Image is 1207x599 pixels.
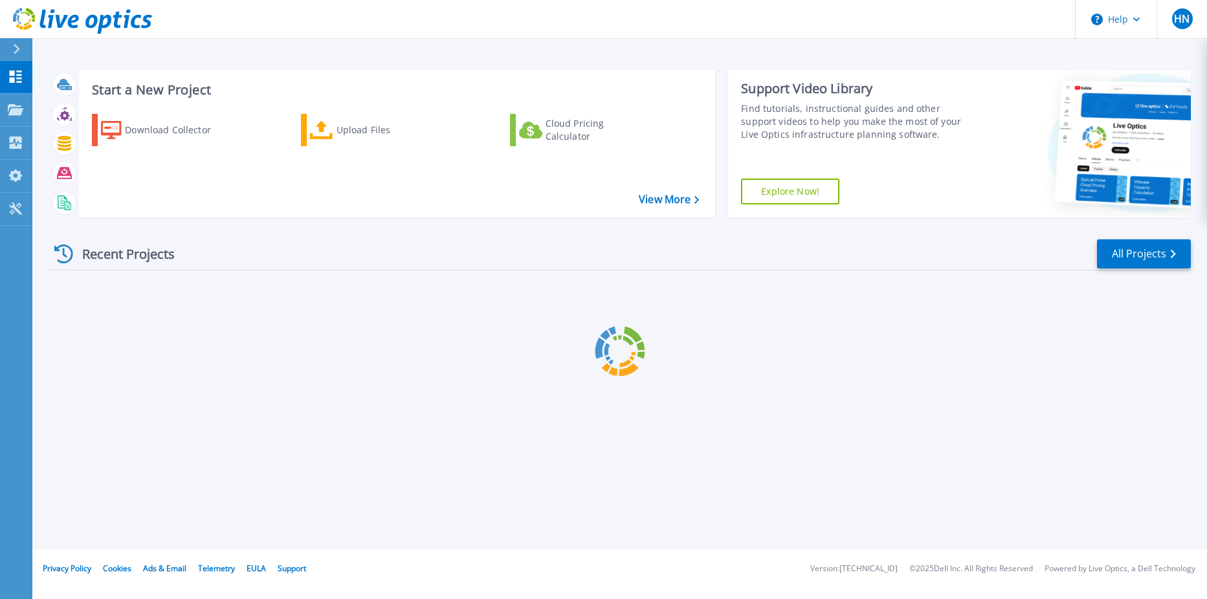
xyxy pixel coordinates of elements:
a: Explore Now! [741,179,839,204]
div: Upload Files [337,117,440,143]
div: Cloud Pricing Calculator [546,117,649,143]
a: Ads & Email [143,563,186,574]
a: Upload Files [301,114,445,146]
a: Cookies [103,563,131,574]
div: Download Collector [125,117,228,143]
div: Find tutorials, instructional guides and other support videos to help you make the most of your L... [741,102,977,141]
li: Powered by Live Optics, a Dell Technology [1045,565,1195,573]
a: EULA [247,563,266,574]
a: Telemetry [198,563,235,574]
a: Download Collector [92,114,236,146]
h3: Start a New Project [92,83,698,97]
a: Support [278,563,306,574]
div: Recent Projects [50,238,192,270]
a: Cloud Pricing Calculator [510,114,654,146]
div: Support Video Library [741,80,977,97]
span: HN [1174,14,1190,24]
a: All Projects [1097,239,1191,268]
li: © 2025 Dell Inc. All Rights Reserved [909,565,1033,573]
li: Version: [TECHNICAL_ID] [810,565,898,573]
a: View More [639,193,699,206]
a: Privacy Policy [43,563,91,574]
